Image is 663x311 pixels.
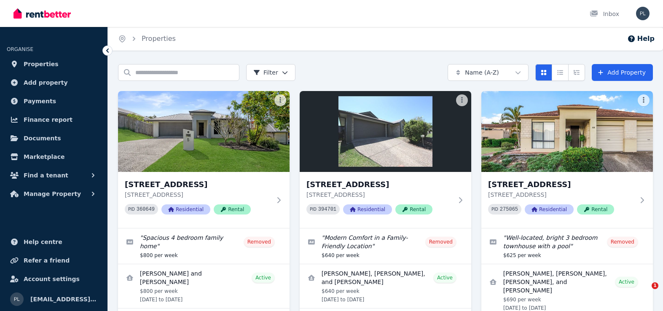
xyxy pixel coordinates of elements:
[491,207,498,212] small: PID
[7,93,101,110] a: Payments
[481,91,653,172] img: 68/24 Amsonia Court, Arundel
[456,94,468,106] button: More options
[7,56,101,72] a: Properties
[448,64,529,81] button: Name (A-Z)
[592,64,653,81] a: Add Property
[24,96,56,106] span: Payments
[638,94,650,106] button: More options
[246,64,295,81] button: Filter
[24,255,70,265] span: Refer a friend
[118,91,290,172] img: 5 Morning Sun Ct, Maudsland
[577,204,614,214] span: Rental
[24,274,80,284] span: Account settings
[535,64,585,81] div: View options
[7,271,101,287] a: Account settings
[300,91,471,228] a: 23 Saltram Ave, Holmview[STREET_ADDRESS][STREET_ADDRESS]PID 394701ResidentialRental
[24,133,61,143] span: Documents
[7,185,101,202] button: Manage Property
[7,46,33,52] span: ORGANISE
[118,91,290,228] a: 5 Morning Sun Ct, Maudsland[STREET_ADDRESS][STREET_ADDRESS]PID 360649ResidentialRental
[7,74,101,91] a: Add property
[306,179,453,190] h3: [STREET_ADDRESS]
[652,282,658,289] span: 1
[481,228,653,264] a: Edit listing: Well-located, bright 3 bedroom townhouse with a pool
[300,91,471,172] img: 23 Saltram Ave, Holmview
[481,91,653,228] a: 68/24 Amsonia Court, Arundel[STREET_ADDRESS][STREET_ADDRESS]PID 275065ResidentialRental
[24,152,64,162] span: Marketplace
[318,206,336,212] code: 394701
[7,167,101,184] button: Find a tenant
[253,68,278,77] span: Filter
[161,204,210,214] span: Residential
[488,179,634,190] h3: [STREET_ADDRESS]
[24,59,59,69] span: Properties
[552,64,569,81] button: Compact list view
[300,264,471,308] a: View details for Grace White, Donna Johnston, and Ryan Johnston
[590,10,619,18] div: Inbox
[108,27,186,51] nav: Breadcrumb
[343,204,392,214] span: Residential
[24,237,62,247] span: Help centre
[568,64,585,81] button: Expanded list view
[306,190,453,199] p: [STREET_ADDRESS]
[535,64,552,81] button: Card view
[30,294,97,304] span: [EMAIL_ADDRESS][DOMAIN_NAME]
[274,94,286,106] button: More options
[500,206,518,212] code: 275065
[395,204,432,214] span: Rental
[24,170,68,180] span: Find a tenant
[300,228,471,264] a: Edit listing: Modern Comfort in a Family-Friendly Location
[7,111,101,128] a: Finance report
[465,68,499,77] span: Name (A-Z)
[24,189,81,199] span: Manage Property
[13,7,71,20] img: RentBetter
[525,204,574,214] span: Residential
[488,190,634,199] p: [STREET_ADDRESS]
[627,34,655,44] button: Help
[128,207,135,212] small: PID
[118,264,290,308] a: View details for James and Charlie Robins
[310,207,317,212] small: PID
[634,282,655,303] iframe: Intercom live chat
[24,115,72,125] span: Finance report
[118,228,290,264] a: Edit listing: Spacious 4 bedroom family home
[636,7,650,20] img: plmarkt@gmail.com
[137,206,155,212] code: 360649
[7,130,101,147] a: Documents
[10,292,24,306] img: plmarkt@gmail.com
[214,204,251,214] span: Rental
[7,252,101,269] a: Refer a friend
[125,179,271,190] h3: [STREET_ADDRESS]
[142,35,176,43] a: Properties
[125,190,271,199] p: [STREET_ADDRESS]
[7,233,101,250] a: Help centre
[7,148,101,165] a: Marketplace
[24,78,68,88] span: Add property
